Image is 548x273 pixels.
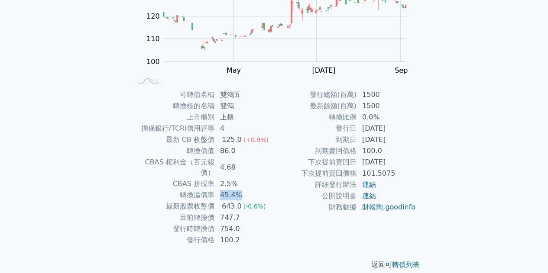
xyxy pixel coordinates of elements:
td: 4.68 [215,157,274,178]
td: CBAS 權利金（百元報價） [132,157,215,178]
td: 45.4% [215,189,274,201]
p: 返回 [122,260,427,270]
td: 詳細發行辦法 [274,179,357,190]
td: 轉換標的名稱 [132,100,215,112]
td: 轉換價值 [132,145,215,157]
td: [DATE] [357,134,416,145]
span: (+0.9%) [243,136,269,143]
td: 財務數據 [274,202,357,213]
td: 上櫃 [215,112,274,123]
td: 擔保銀行/TCRI信用評等 [132,123,215,134]
td: CBAS 折現率 [132,178,215,189]
a: 財報狗 [362,203,383,211]
td: 101.5075 [357,168,416,179]
td: 到期賣回價格 [274,145,357,157]
td: 最新餘額(百萬) [274,100,357,112]
td: 最新股票收盤價 [132,201,215,212]
td: 下次提前賣回價格 [274,168,357,179]
td: 上市櫃別 [132,112,215,123]
td: 最新 CB 收盤價 [132,134,215,145]
td: 發行總額(百萬) [274,89,357,100]
td: 轉換比例 [274,112,357,123]
td: 0.0% [357,112,416,123]
tspan: 100 [146,58,160,66]
td: 雙鴻五 [215,89,274,100]
a: 連結 [362,180,376,189]
a: goodinfo [385,203,415,211]
span: (-0.6%) [243,203,266,210]
tspan: Sep [395,66,408,74]
div: 125.0 [220,135,243,145]
td: 轉換溢價率 [132,189,215,201]
td: 雙鴻 [215,100,274,112]
td: , [357,202,416,213]
td: [DATE] [357,157,416,168]
td: 4 [215,123,274,134]
td: 下次提前賣回日 [274,157,357,168]
td: 1500 [357,100,416,112]
td: 目前轉換價 [132,212,215,223]
td: 100.2 [215,234,274,246]
td: 公開說明書 [274,190,357,202]
a: 連結 [362,192,376,200]
tspan: 110 [146,35,160,43]
td: 754.0 [215,223,274,234]
td: 1500 [357,89,416,100]
td: 發行價格 [132,234,215,246]
td: 到期日 [274,134,357,145]
tspan: [DATE] [312,66,335,74]
td: [DATE] [357,123,416,134]
td: 發行時轉換價 [132,223,215,234]
div: 643.0 [220,201,243,212]
td: 發行日 [274,123,357,134]
td: 可轉債名稱 [132,89,215,100]
a: 可轉債列表 [385,260,420,269]
tspan: May [227,66,241,74]
tspan: 120 [146,12,160,20]
td: 747.7 [215,212,274,223]
td: 86.0 [215,145,274,157]
td: 2.5% [215,178,274,189]
div: 聊天小工具 [505,231,548,273]
iframe: Chat Widget [505,231,548,273]
td: 100.0 [357,145,416,157]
